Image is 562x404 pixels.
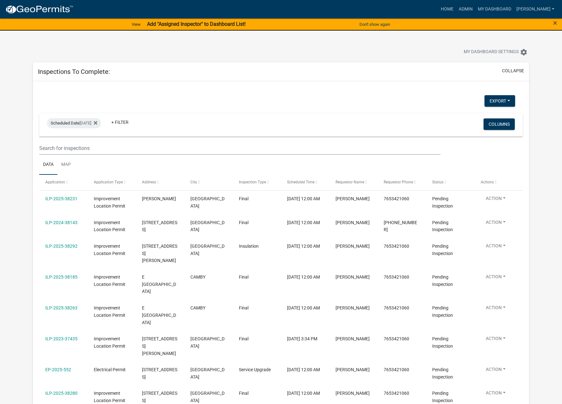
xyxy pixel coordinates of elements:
[45,274,78,280] a: ILP-2025-38185
[336,305,370,310] span: ZACH
[45,180,65,184] span: Application
[456,3,475,15] a: Admin
[336,274,370,280] span: ZACH
[142,391,177,403] span: 9946 N GASBURG RD
[142,305,176,325] span: E NORTH COUNTY LINE RD
[384,367,409,372] span: 7653421060
[438,3,456,15] a: Home
[329,175,378,190] datatable-header-cell: Requestor Name
[481,273,511,283] button: Action
[94,336,125,349] span: Improvement Location Permit
[47,118,101,128] div: [DATE]
[190,196,225,209] span: MARTINSVILLE
[336,336,370,341] span: Robert CARVER
[287,391,320,396] span: 08/15/2025, 12:00 AM
[190,180,197,184] span: City
[45,367,71,372] a: EP-2025-552
[239,336,248,341] span: Final
[378,175,426,190] datatable-header-cell: Requestor Phone
[239,220,248,225] span: Final
[502,67,524,74] button: collapse
[184,175,233,190] datatable-header-cell: City
[459,46,533,58] button: My Dashboard Settingssettings
[94,391,125,403] span: Improvement Location Permit
[287,367,320,372] span: 08/15/2025, 12:00 AM
[51,121,79,125] span: Scheduled Date
[287,274,320,280] span: 08/15/2025, 12:00 AM
[106,117,134,128] a: + Filter
[481,180,494,184] span: Actions
[464,48,519,56] span: My Dashboard Settings
[336,180,364,184] span: Requestor Name
[481,390,511,399] button: Action
[287,196,320,201] span: 08/15/2025, 12:00 AM
[336,391,370,396] span: JOSHUA FINES
[336,196,370,201] span: DARREN
[142,274,176,294] span: E NORTH COUNTY LINE RD
[45,391,78,396] a: ILP-2025-38280
[45,305,78,310] a: ILP-2025-38263
[481,195,511,204] button: Action
[432,220,453,232] span: Pending Inspection
[384,336,409,341] span: 7653421060
[239,196,248,201] span: Final
[553,19,557,27] button: Close
[142,244,177,263] span: 3970 N BRADFORD RD
[481,366,511,375] button: Action
[136,175,184,190] datatable-header-cell: Address
[287,305,320,310] span: 08/15/2025, 12:00 AM
[142,196,176,201] span: WALTERS RD
[190,391,225,403] span: MOORESVILLE
[190,367,225,379] span: MOORESVILLE
[239,244,259,249] span: Insulation
[484,118,515,130] button: Columns
[475,3,514,15] a: My Dashboard
[426,175,475,190] datatable-header-cell: Status
[233,175,281,190] datatable-header-cell: Inspection Type
[432,336,453,349] span: Pending Inspection
[94,305,125,318] span: Improvement Location Permit
[190,305,205,310] span: CAMBY
[38,68,110,75] h5: Inspections To Complete:
[239,305,248,310] span: Final
[39,155,57,175] a: Data
[94,274,125,287] span: Improvement Location Permit
[39,175,88,190] datatable-header-cell: Application
[484,95,515,107] button: Export
[514,3,557,15] a: [PERSON_NAME]
[94,180,123,184] span: Application Type
[45,244,78,249] a: ILP-2025-38292
[94,244,125,256] span: Improvement Location Permit
[239,391,248,396] span: Final
[94,367,126,372] span: Electrical Permit
[481,335,511,344] button: Action
[57,155,75,175] a: Map
[147,21,246,27] strong: Add "Assigned Inspector" to Dashboard List!
[129,19,143,30] a: View
[384,391,409,396] span: 7653421060
[142,220,177,232] span: 1034 W DUPONT DRIVE SOUTH
[287,244,320,249] span: 08/15/2025, 12:00 AM
[239,367,271,372] span: Service Upgrade
[384,244,409,249] span: 7653421060
[357,19,393,30] button: Don't show again
[384,220,417,232] span: 317-544-9349
[94,196,125,209] span: Improvement Location Permit
[481,243,511,252] button: Action
[287,336,317,341] span: 08/15/2025, 3:34 PM
[239,274,248,280] span: Final
[45,196,78,201] a: ILP-2025-38231
[336,367,370,372] span: Josh Fines
[142,336,177,356] span: 4015 BALLINGER RD
[520,48,528,56] i: settings
[287,220,320,225] span: 08/15/2025, 12:00 AM
[432,274,453,287] span: Pending Inspection
[39,142,440,155] input: Search for inspections
[88,175,136,190] datatable-header-cell: Application Type
[432,305,453,318] span: Pending Inspection
[384,196,409,201] span: 7653421060
[432,367,453,379] span: Pending Inspection
[45,336,78,341] a: ILP-2023-37435
[190,336,225,349] span: MARTINSVILLE
[190,220,225,232] span: MARTINSVILLE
